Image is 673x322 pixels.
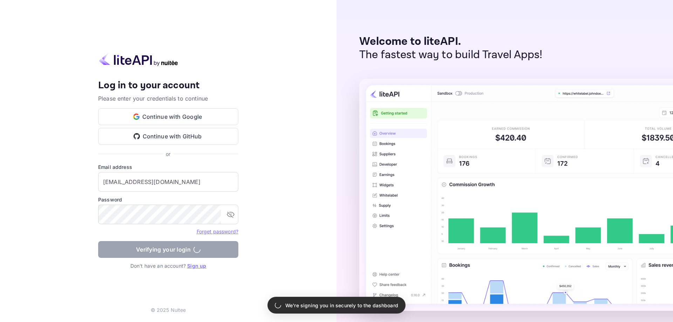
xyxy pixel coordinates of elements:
[98,80,238,92] h4: Log in to your account
[187,263,206,269] a: Sign up
[98,108,238,125] button: Continue with Google
[359,48,543,62] p: The fastest way to build Travel Apps!
[197,228,238,234] a: Forget password?
[98,172,238,192] input: Enter your email address
[98,128,238,145] button: Continue with GitHub
[98,163,238,171] label: Email address
[98,262,238,269] p: Don't have an account?
[98,94,238,103] p: Please enter your credentials to continue
[285,302,398,309] p: We're signing you in securely to the dashboard
[197,228,238,235] a: Forget password?
[359,35,543,48] p: Welcome to liteAPI.
[98,53,179,66] img: liteapi
[98,196,238,203] label: Password
[151,306,186,314] p: © 2025 Nuitee
[166,150,170,158] p: or
[224,207,238,221] button: toggle password visibility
